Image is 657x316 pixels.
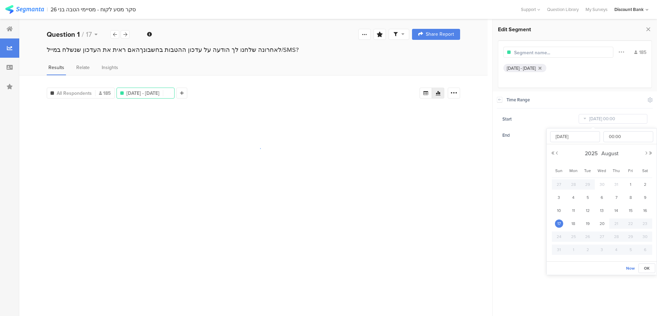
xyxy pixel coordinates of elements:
span: Results [48,64,64,71]
span: 31 [612,180,621,189]
span: Share Report [426,32,454,37]
span: 30 [598,180,606,189]
b: Question 1 [47,29,80,39]
button: Previous Year [551,151,555,155]
span: 18 [569,219,578,228]
span: 2 [641,180,649,189]
span: [DATE] - [DATE] [126,90,159,97]
button: Now [626,263,635,273]
span: 15 [626,206,635,215]
span: 1 [626,180,635,189]
div: 185 [634,49,646,56]
th: Tue [580,164,595,178]
span: 9 [641,193,649,202]
span: 30 [641,233,649,241]
span: 29 [626,233,635,241]
span: 29 [583,180,592,189]
span: 3 [598,246,606,254]
span: 17 [555,219,563,228]
span: 1 [569,246,578,254]
div: Discount Bank [614,6,644,13]
span: 27 [598,233,606,241]
div: | [47,5,48,13]
button: OK [638,263,655,273]
span: 12 [583,206,592,215]
span: 3 [555,193,563,202]
span: 4 [612,246,621,254]
span: 5 [626,246,635,254]
span: 27 [555,180,563,189]
span: End [502,132,513,138]
span: 20 [598,219,606,228]
img: segmanta logo [5,5,44,14]
th: Sat [638,164,652,178]
input: Select time [603,131,653,142]
span: 10 [555,206,563,215]
span: 22 [626,219,635,228]
span: 28 [612,233,621,241]
span: 7 [612,193,621,202]
button: Next Month [644,151,648,155]
a: Question Library [544,6,582,13]
span: 23 [641,219,649,228]
span: 4 [569,193,578,202]
span: 17 [86,29,92,39]
span: 28 [569,180,578,189]
span: 2 [583,246,592,254]
span: 5 [583,193,592,202]
input: Select date [550,131,600,142]
input: Segment name... [514,49,574,56]
button: Next Year [648,151,653,155]
div: Support [521,4,540,15]
span: 13 [598,206,606,215]
div: [DATE] - [DATE] [507,65,536,71]
span: 11 [569,206,578,215]
span: 19 [583,219,592,228]
span: Insights [102,64,118,71]
span: 31 [555,246,563,254]
th: Wed [595,164,609,178]
span: 24 [555,233,563,241]
span: / [82,29,84,39]
span: 185 [99,90,111,97]
div: לאחרונה שלחנו לך הודעה על עדכון ההטבות בחשבונךהאם ראית את העדכון שנשלח במייל/SMS? [47,45,460,54]
span: Start [502,116,515,122]
th: Thu [609,164,624,178]
div: Time Range [506,97,643,103]
th: Fri [624,164,638,178]
span: OK [644,265,650,271]
span: Now [626,265,635,271]
span: 21 [612,219,621,228]
span: 6 [641,246,649,254]
span: 26 [583,233,592,241]
div: סקר מסע לקוח - מסיימי הטבה בני 26 [51,6,136,13]
span: 2025 [583,149,600,157]
span: August [600,149,620,157]
span: 6 [598,193,606,202]
span: 16 [641,206,649,215]
span: All Respondents [57,90,92,97]
input: Select date [579,114,647,124]
th: Mon [566,164,581,178]
a: My Surveys [582,6,611,13]
span: 25 [569,233,578,241]
button: Previous Month [555,151,559,155]
span: Relate [76,64,90,71]
th: Sun [552,164,566,178]
span: 8 [626,193,635,202]
span: Edit Segment [498,25,531,33]
span: 14 [612,206,621,215]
